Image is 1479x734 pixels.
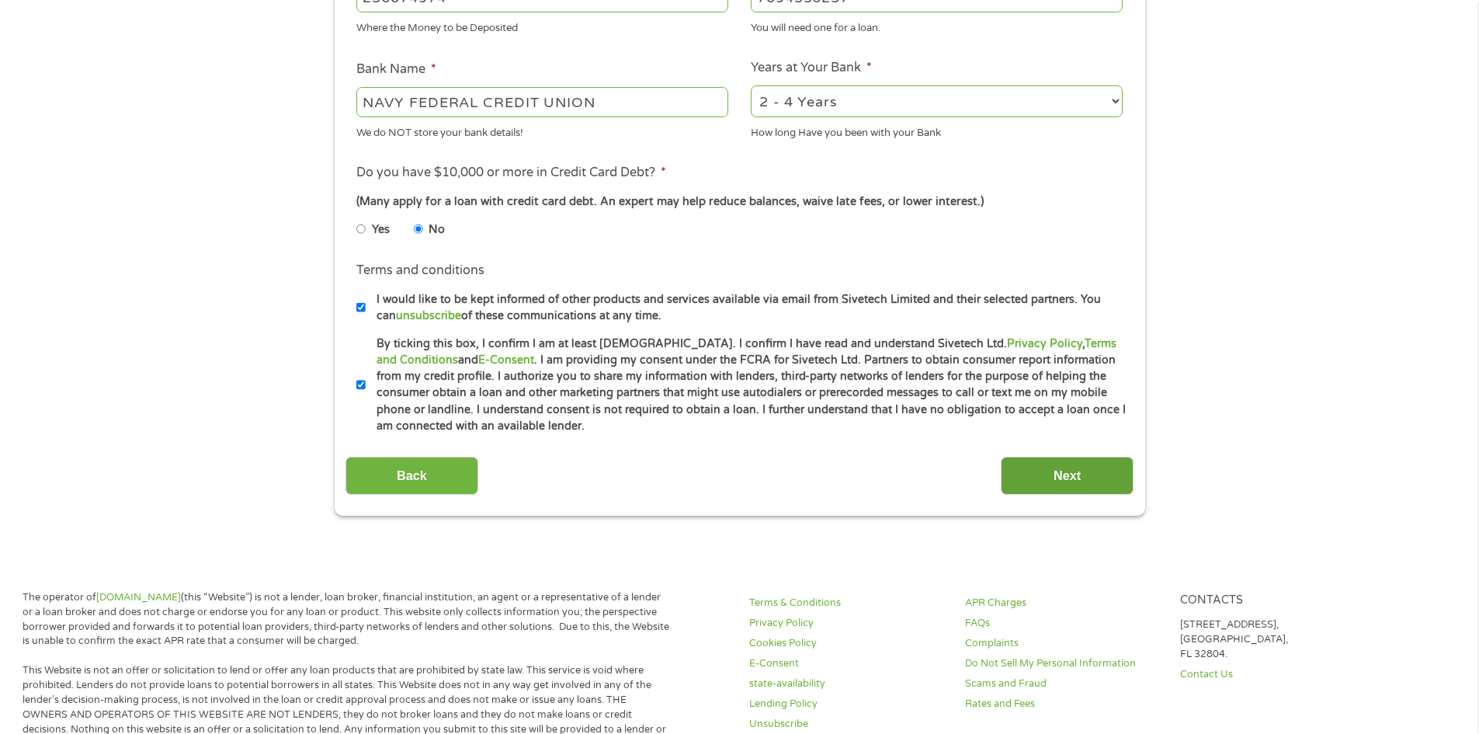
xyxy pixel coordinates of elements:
label: I would like to be kept informed of other products and services available via email from Sivetech... [366,291,1127,325]
a: E-Consent [478,353,534,367]
div: Where the Money to be Deposited [356,16,728,37]
a: APR Charges [965,596,1162,611]
a: unsubscribe [396,309,461,322]
a: Terms and Conditions [377,337,1116,367]
div: You will need one for a loan. [751,16,1123,37]
input: Back [345,457,478,495]
label: Do you have $10,000 or more in Credit Card Debt? [356,165,666,181]
p: The operator of (this “Website”) is not a lender, loan broker, financial institution, an agent or... [23,590,670,649]
input: Next [1001,457,1134,495]
a: Cookies Policy [749,636,946,651]
a: Complaints [965,636,1162,651]
label: Yes [372,221,390,238]
a: Lending Policy [749,697,946,711]
a: Privacy Policy [1007,337,1082,350]
a: [DOMAIN_NAME] [96,591,181,604]
a: E-Consent [749,656,946,671]
label: No [429,221,445,238]
label: By ticking this box, I confirm I am at least [DEMOGRAPHIC_DATA]. I confirm I have read and unders... [366,336,1127,435]
div: How long Have you been with your Bank [751,120,1123,141]
a: Contact Us [1180,667,1377,682]
a: state-availability [749,677,946,691]
label: Terms and conditions [356,263,484,279]
p: [STREET_ADDRESS], [GEOGRAPHIC_DATA], FL 32804. [1180,617,1377,662]
a: Terms & Conditions [749,596,946,611]
a: Scams and Fraud [965,677,1162,691]
h4: Contacts [1180,593,1377,608]
label: Years at Your Bank [751,60,872,76]
div: We do NOT store your bank details! [356,120,728,141]
label: Bank Name [356,61,436,78]
a: Unsubscribe [749,717,946,732]
div: (Many apply for a loan with credit card debt. An expert may help reduce balances, waive late fees... [356,193,1122,210]
a: Do Not Sell My Personal Information [965,656,1162,671]
a: Rates and Fees [965,697,1162,711]
a: FAQs [965,616,1162,631]
a: Privacy Policy [749,616,946,631]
